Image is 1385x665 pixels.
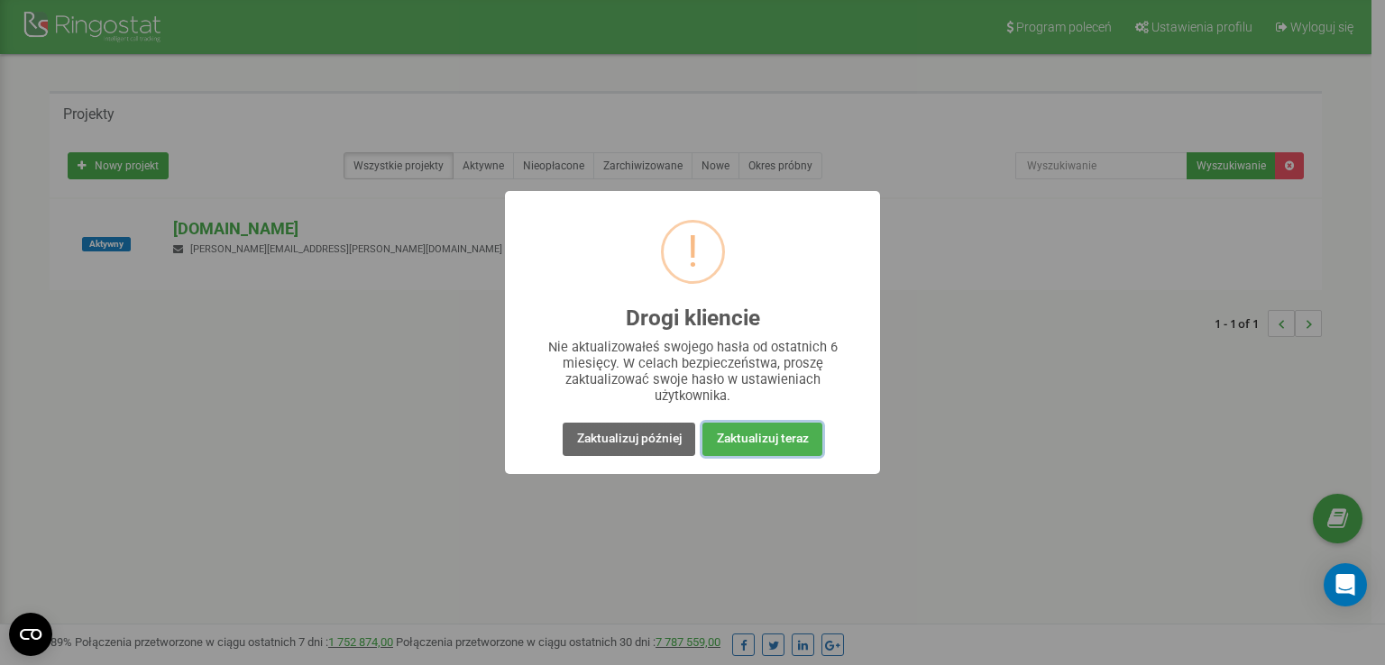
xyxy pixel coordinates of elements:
button: Zaktualizuj teraz [702,423,821,456]
h2: Drogi kliencie [626,306,760,331]
div: ! [687,223,699,281]
div: Nie aktualizowałeś swojego hasła od ostatnich 6 miesięcy. W celach bezpieczeństwa, proszę zaktual... [541,339,845,404]
div: Open Intercom Messenger [1324,563,1367,606]
button: Open CMP widget [9,613,52,656]
button: Zaktualizuj później [563,423,694,456]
